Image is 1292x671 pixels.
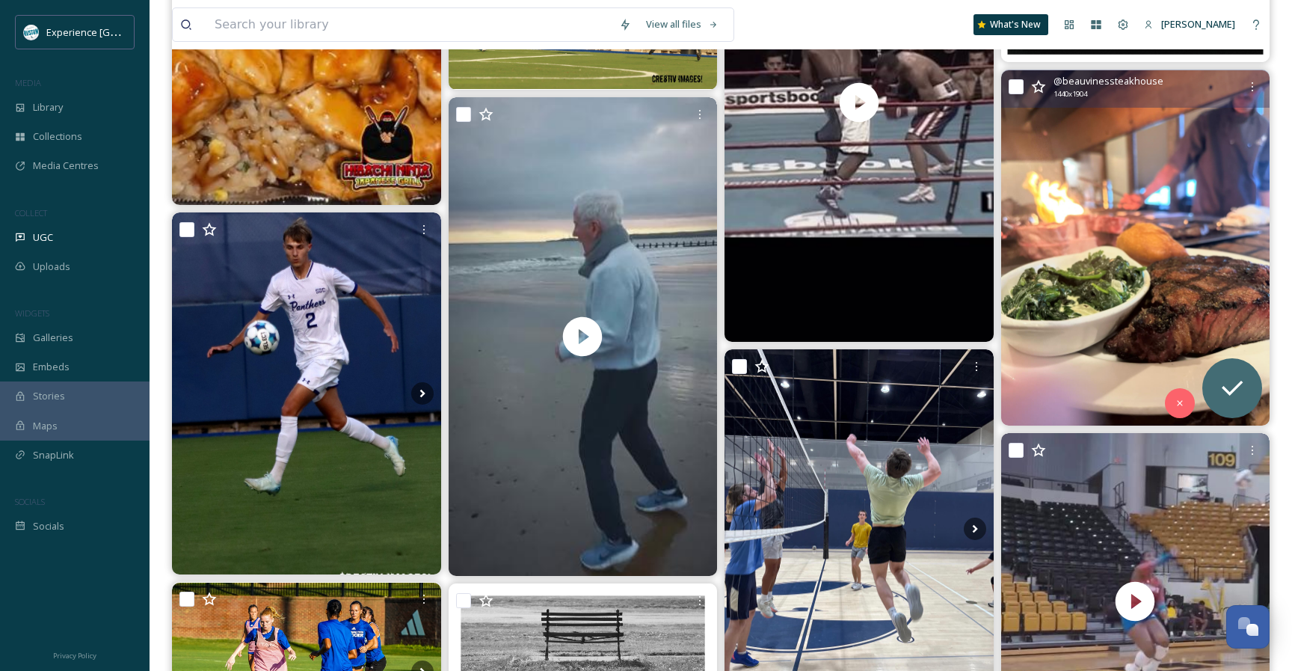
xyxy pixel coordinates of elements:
input: Search your library [207,8,612,41]
span: WIDGETS [15,307,49,319]
img: thumbnail [448,97,717,576]
span: Stories [33,389,65,403]
a: View all files [639,10,726,39]
span: Uploads [33,260,70,274]
span: Privacy Policy [53,651,96,661]
span: Socials [33,519,64,533]
video: 🥊BOXING CLASS🥊 OPEN TO ALL GSU STUDENTS! Beginner-Friendly | No Experience Needed 📅 Schedule: Mon... [448,97,717,576]
button: Open Chat [1226,605,1270,649]
img: How big is your Friday appetite? 12 oz. 🥩 16 oz. 🥩 or go all-in with our 24 oz Beau Vine! 🔥 Add y... [1001,70,1270,426]
span: Library [33,100,63,114]
span: Maps [33,419,58,433]
span: UGC [33,230,53,245]
a: What's New [973,14,1048,35]
span: MEDIA [15,77,41,88]
span: [PERSON_NAME] [1161,17,1235,31]
span: COLLECT [15,207,47,218]
span: @ beauvinessteakhouse [1053,74,1163,88]
img: 24IZHUKKFBA4HCESFN4PRDEIEY.avif [24,25,39,40]
span: Collections [33,129,82,144]
span: Embeds [33,360,70,374]
span: 1440 x 1904 [1053,89,1087,99]
span: SnapLink [33,448,74,462]
span: Experience [GEOGRAPHIC_DATA] [46,25,194,39]
img: First time I have been to a #GSU game. #CollegeSoccer #GSUsoccer #GSUvsWofford #SportsPhotography... [172,212,441,575]
span: Galleries [33,331,73,345]
span: SOCIALS [15,496,45,507]
span: Media Centres [33,159,99,173]
a: [PERSON_NAME] [1136,10,1243,39]
a: Privacy Policy [53,646,96,664]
